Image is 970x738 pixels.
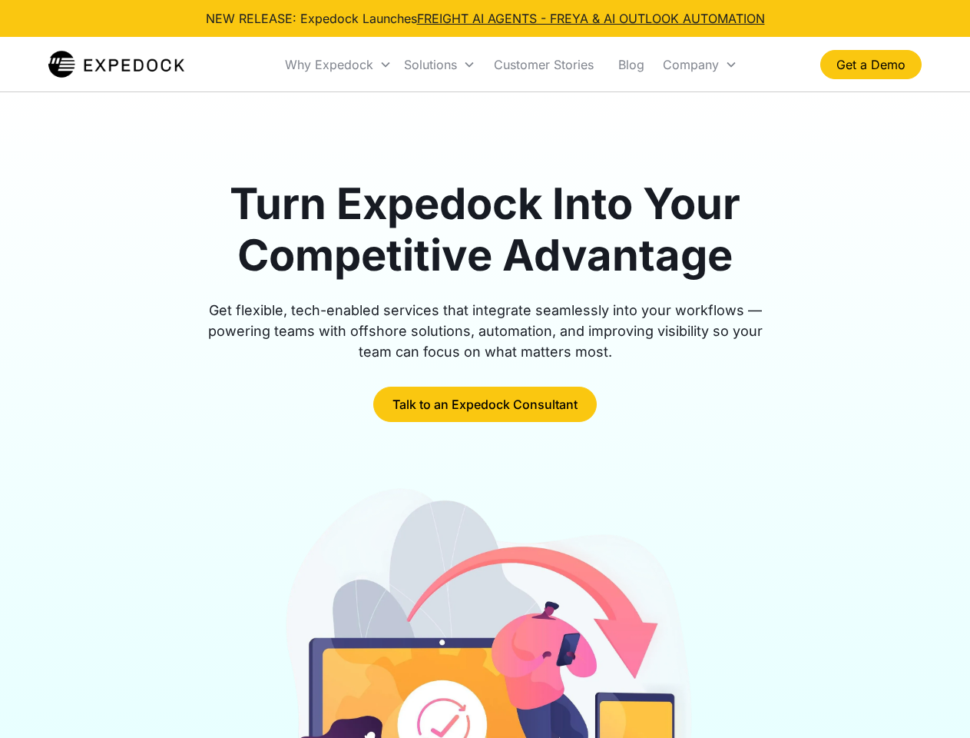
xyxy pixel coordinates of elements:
[606,38,657,91] a: Blog
[190,300,780,362] div: Get flexible, tech-enabled services that integrate seamlessly into your workflows — powering team...
[404,57,457,72] div: Solutions
[893,664,970,738] iframe: Chat Widget
[190,178,780,281] h1: Turn Expedock Into Your Competitive Advantage
[663,57,719,72] div: Company
[482,38,606,91] a: Customer Stories
[373,387,597,422] a: Talk to an Expedock Consultant
[417,11,765,26] a: FREIGHT AI AGENTS - FREYA & AI OUTLOOK AUTOMATION
[398,38,482,91] div: Solutions
[48,49,184,80] a: home
[48,49,184,80] img: Expedock Logo
[279,38,398,91] div: Why Expedock
[206,9,765,28] div: NEW RELEASE: Expedock Launches
[657,38,743,91] div: Company
[285,57,373,72] div: Why Expedock
[820,50,922,79] a: Get a Demo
